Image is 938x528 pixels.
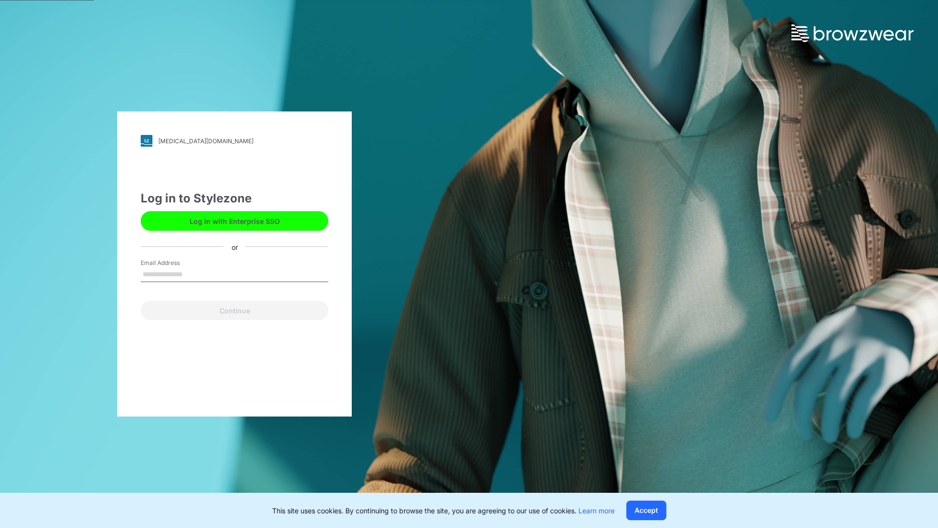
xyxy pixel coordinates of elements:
[141,135,328,147] a: [MEDICAL_DATA][DOMAIN_NAME]
[272,506,615,516] p: This site uses cookies. By continuing to browse the site, you are agreeing to our use of cookies.
[791,24,914,42] img: browzwear-logo.73288ffb.svg
[158,137,254,145] div: [MEDICAL_DATA][DOMAIN_NAME]
[578,506,615,515] a: Learn more
[141,190,328,207] div: Log in to Stylezone
[141,211,328,231] button: Log in with Enterprise SSO
[141,259,209,267] label: Email Address
[626,501,666,520] button: Accept
[224,242,246,252] div: or
[141,135,152,147] img: svg+xml;base64,PHN2ZyB3aWR0aD0iMjgiIGhlaWdodD0iMjgiIHZpZXdCb3g9IjAgMCAyOCAyOCIgZmlsbD0ibm9uZSIgeG...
